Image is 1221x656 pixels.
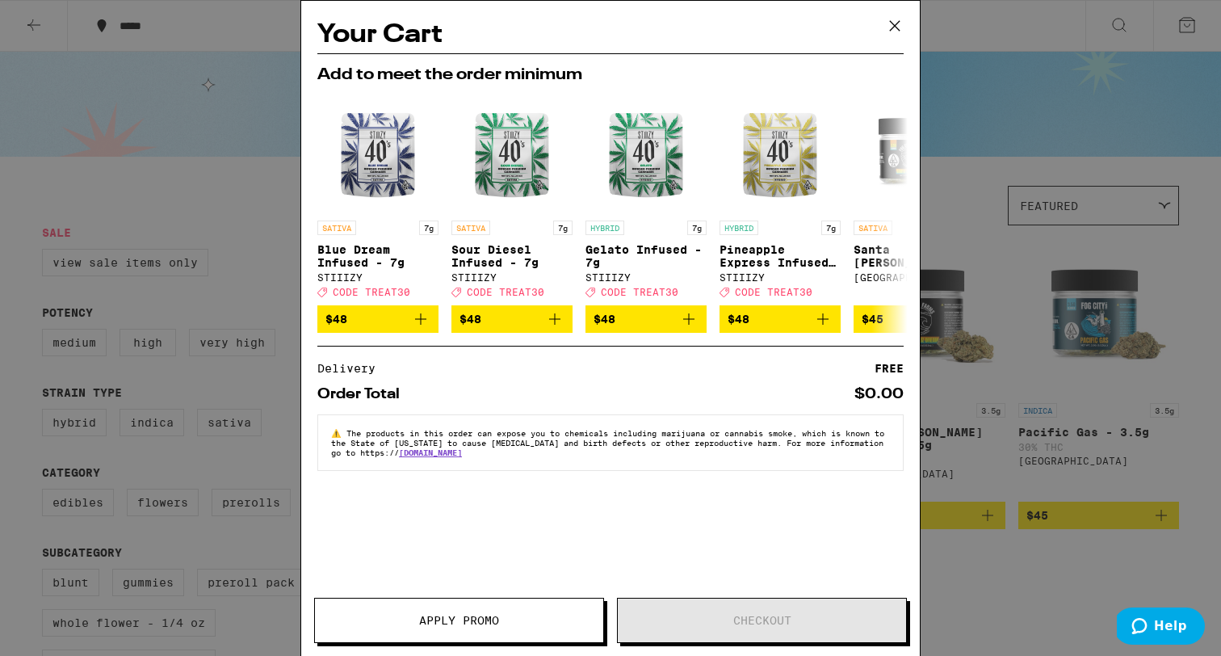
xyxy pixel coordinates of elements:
[854,305,975,333] button: Add to bag
[459,313,481,326] span: $48
[854,91,975,212] img: Fog City Farms - Santa Cruz Dream - 3.5g
[617,598,907,643] button: Checkout
[585,91,707,305] a: Open page for Gelato Infused - 7g from STIIIZY
[720,91,841,212] img: STIIIZY - Pineapple Express Infused - 7g
[854,91,975,305] a: Open page for Santa Cruz Dream - 3.5g from Fog City Farms
[720,221,758,235] p: HYBRID
[399,448,462,457] a: [DOMAIN_NAME]
[317,305,438,333] button: Add to bag
[585,305,707,333] button: Add to bag
[862,313,883,326] span: $45
[333,287,410,297] span: CODE TREAT30
[585,91,707,212] img: STIIIZY - Gelato Infused - 7g
[317,17,904,53] h2: Your Cart
[553,221,573,235] p: 7g
[594,313,615,326] span: $48
[854,387,904,402] div: $0.00
[687,221,707,235] p: 7g
[467,287,544,297] span: CODE TREAT30
[821,221,841,235] p: 7g
[317,387,411,402] div: Order Total
[314,598,604,643] button: Apply Promo
[325,313,347,326] span: $48
[317,91,438,305] a: Open page for Blue Dream Infused - 7g from STIIIZY
[451,272,573,283] div: STIIIZY
[317,67,904,83] h2: Add to meet the order minimum
[317,272,438,283] div: STIIIZY
[854,243,975,269] p: Santa [PERSON_NAME] Dream - 3.5g
[451,243,573,269] p: Sour Diesel Infused - 7g
[720,243,841,269] p: Pineapple Express Infused - 7g
[1117,608,1205,648] iframe: Opens a widget where you can find more information
[419,221,438,235] p: 7g
[728,313,749,326] span: $48
[331,428,884,457] span: The products in this order can expose you to chemicals including marijuana or cannabis smoke, whi...
[451,91,573,212] img: STIIIZY - Sour Diesel Infused - 7g
[451,221,490,235] p: SATIVA
[733,615,791,626] span: Checkout
[419,615,499,626] span: Apply Promo
[735,287,812,297] span: CODE TREAT30
[585,221,624,235] p: HYBRID
[317,243,438,269] p: Blue Dream Infused - 7g
[331,428,346,438] span: ⚠️
[317,363,387,374] div: Delivery
[585,272,707,283] div: STIIIZY
[451,91,573,305] a: Open page for Sour Diesel Infused - 7g from STIIIZY
[720,91,841,305] a: Open page for Pineapple Express Infused - 7g from STIIIZY
[720,305,841,333] button: Add to bag
[875,363,904,374] div: FREE
[720,272,841,283] div: STIIIZY
[317,91,438,212] img: STIIIZY - Blue Dream Infused - 7g
[854,221,892,235] p: SATIVA
[451,305,573,333] button: Add to bag
[601,287,678,297] span: CODE TREAT30
[585,243,707,269] p: Gelato Infused - 7g
[854,272,975,283] div: [GEOGRAPHIC_DATA]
